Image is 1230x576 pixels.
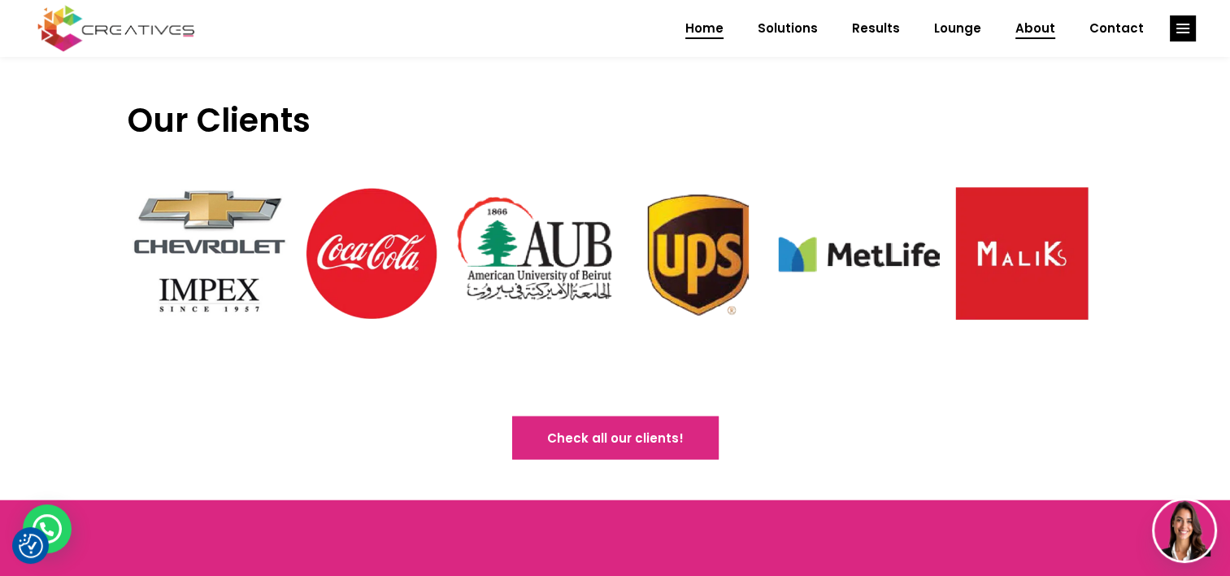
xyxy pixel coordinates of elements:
[668,7,741,50] a: Home
[758,7,818,50] span: Solutions
[1015,7,1055,50] span: About
[1072,7,1161,50] a: Contact
[685,7,724,50] span: Home
[917,7,998,50] a: Lounge
[741,7,835,50] a: Solutions
[852,7,900,50] span: Results
[547,430,684,447] span: Check all our clients!
[34,3,198,54] img: Creatives
[19,534,43,558] img: Revisit consent button
[128,101,1103,164] h3: Our Clients
[998,7,1072,50] a: About
[19,534,43,558] button: Consent Preferences
[835,7,917,50] a: Results
[1170,15,1196,41] a: link
[934,7,981,50] span: Lounge
[512,417,719,460] a: Check all our clients!
[1154,500,1215,561] img: agent
[1089,7,1144,50] span: Contact
[23,504,72,553] div: WhatsApp contact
